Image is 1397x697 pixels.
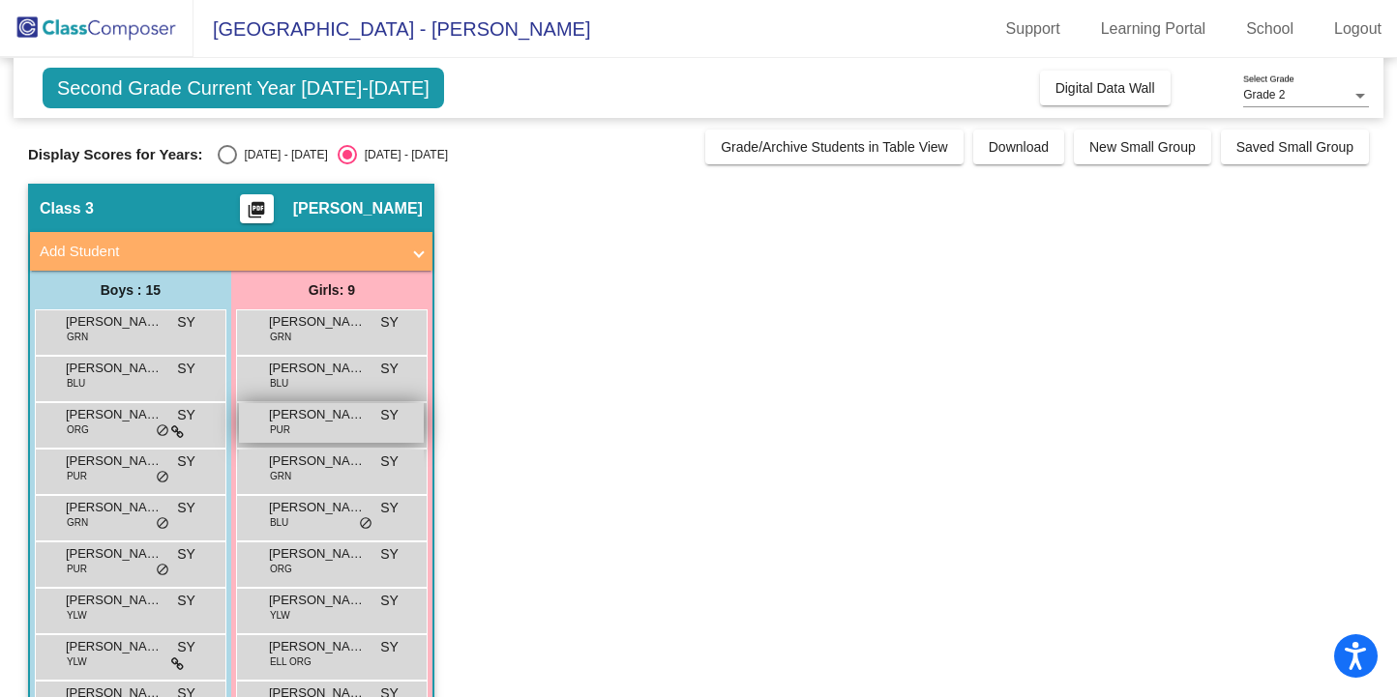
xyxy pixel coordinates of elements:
[66,637,163,656] span: [PERSON_NAME]
[28,146,203,163] span: Display Scores for Years:
[269,405,366,424] span: [PERSON_NAME]
[177,312,195,333] span: SY
[218,145,448,164] mat-radio-group: Select an option
[1040,71,1171,105] button: Digital Data Wall
[43,68,444,108] span: Second Grade Current Year [DATE]-[DATE]
[66,544,163,564] span: [PERSON_NAME]
[269,498,366,517] span: [PERSON_NAME]
[380,544,399,565] span: SY
[293,199,423,218] span: [PERSON_NAME]
[67,515,88,530] span: GRN
[67,469,87,483] span: PUR
[269,451,366,471] span: [PERSON_NAME]
[177,405,195,425] span: SY
[66,498,163,517] span: [PERSON_NAME]
[1085,14,1222,44] a: Learning Portal
[66,312,163,332] span: [PERSON_NAME]
[1089,139,1196,155] span: New Small Group
[156,470,169,485] span: do_not_disturb_alt
[156,423,169,439] span: do_not_disturb_alt
[30,232,432,271] mat-expansion-panel-header: Add Student
[40,241,400,263] mat-panel-title: Add Student
[177,637,195,657] span: SY
[269,312,366,332] span: [PERSON_NAME]
[40,199,94,218] span: Class 3
[66,359,163,378] span: [PERSON_NAME]
[177,544,195,565] span: SY
[270,608,290,623] span: YLW
[705,130,964,164] button: Grade/Archive Students in Table View
[270,469,291,483] span: GRN
[30,271,231,309] div: Boys : 15
[156,563,169,578] span: do_not_disturb_alt
[357,146,448,163] div: [DATE] - [DATE]
[1221,130,1369,164] button: Saved Small Group
[359,516,372,532] span: do_not_disturb_alt
[989,139,1049,155] span: Download
[270,515,288,530] span: BLU
[66,591,163,610] span: [PERSON_NAME]
[67,330,88,344] span: GRN
[1231,14,1309,44] a: School
[67,376,85,391] span: BLU
[721,139,948,155] span: Grade/Archive Students in Table View
[1236,139,1353,155] span: Saved Small Group
[177,591,195,611] span: SY
[193,14,590,44] span: [GEOGRAPHIC_DATA] - [PERSON_NAME]
[269,544,366,564] span: [PERSON_NAME]
[380,405,399,425] span: SY
[177,451,195,472] span: SY
[177,498,195,518] span: SY
[177,359,195,379] span: SY
[269,591,366,610] span: [PERSON_NAME] [PERSON_NAME]
[380,359,399,379] span: SY
[67,562,87,576] span: PUR
[231,271,432,309] div: Girls: 9
[1074,130,1211,164] button: New Small Group
[270,422,290,437] span: PUR
[269,637,366,656] span: [PERSON_NAME]
[270,654,312,669] span: ELL ORG
[380,451,399,472] span: SY
[380,591,399,611] span: SY
[991,14,1076,44] a: Support
[67,422,89,437] span: ORG
[245,200,268,227] mat-icon: picture_as_pdf
[237,146,328,163] div: [DATE] - [DATE]
[1319,14,1397,44] a: Logout
[270,376,288,391] span: BLU
[973,130,1064,164] button: Download
[1055,80,1155,96] span: Digital Data Wall
[380,637,399,657] span: SY
[380,498,399,518] span: SY
[270,562,292,576] span: ORG
[66,451,163,471] span: [PERSON_NAME]
[67,654,87,669] span: YLW
[67,608,87,623] span: YLW
[240,194,274,223] button: Print Students Details
[1243,88,1285,102] span: Grade 2
[66,405,163,424] span: [PERSON_NAME]
[380,312,399,333] span: SY
[269,359,366,378] span: [PERSON_NAME]
[156,516,169,532] span: do_not_disturb_alt
[270,330,291,344] span: GRN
